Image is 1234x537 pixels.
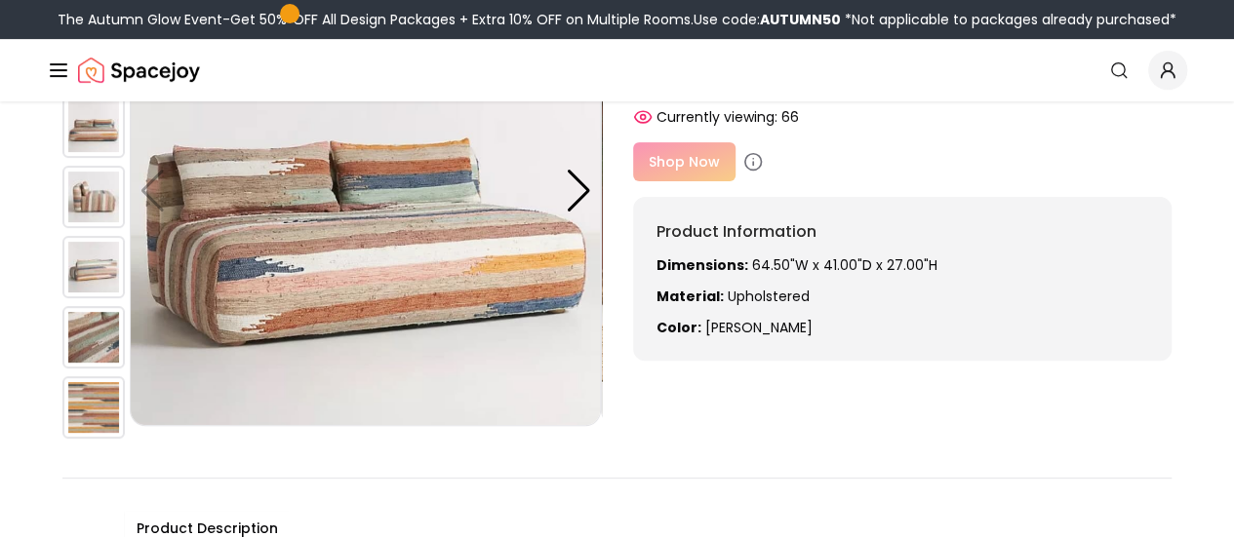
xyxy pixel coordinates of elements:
[657,255,1149,275] p: 64.50"W x 41.00"D x 27.00"H
[62,236,125,298] img: https://storage.googleapis.com/spacejoy-main/assets/6345825768fe9c006801653a/product_4_i4p5gn8gg3ob
[657,220,1149,244] h6: Product Information
[62,96,125,158] img: https://storage.googleapis.com/spacejoy-main/assets/6345825768fe9c006801653a/product_2_fa2k6ej595k
[781,107,799,127] span: 66
[657,255,748,275] strong: Dimensions:
[694,10,841,29] span: Use code:
[62,376,125,439] img: https://storage.googleapis.com/spacejoy-main/assets/6345825768fe9c006801653a/product_6_d45o1mc8go
[62,306,125,368] img: https://storage.googleapis.com/spacejoy-main/assets/6345825768fe9c006801653a/product_5_nb6lgim294hg
[78,51,200,90] img: Spacejoy Logo
[657,107,777,127] span: Currently viewing:
[841,10,1176,29] span: *Not applicable to packages already purchased*
[657,318,701,337] strong: Color:
[657,287,724,306] strong: Material:
[705,318,813,337] span: [PERSON_NAME]
[62,166,125,228] img: https://storage.googleapis.com/spacejoy-main/assets/6345825768fe9c006801653a/product_3_2b4hnaikbdg9
[728,287,810,306] span: Upholstered
[58,10,1176,29] div: The Autumn Glow Event-Get 50% OFF All Design Packages + Extra 10% OFF on Multiple Rooms.
[78,51,200,90] a: Spacejoy
[47,39,1187,101] nav: Global
[760,10,841,29] b: AUTUMN50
